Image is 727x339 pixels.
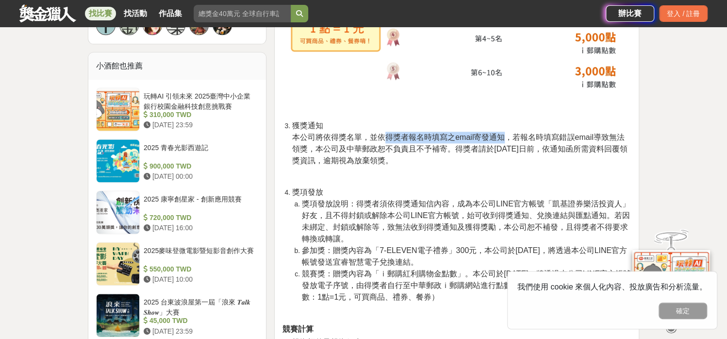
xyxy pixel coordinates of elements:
input: 總獎金40萬元 全球自行車設計比賽 [194,5,291,22]
span: 獲獎通知 [292,121,323,130]
strong: 競賽計算 [282,324,314,333]
div: 900,000 TWD [144,161,254,171]
span: 獎項發放說明：得獎者須依得獎通知信內容，成為本公司LINE官方帳號「凱基證券樂活投資人」好友，且不得封鎖或解除本公司LINE官方帳號，始可收到得獎通知、兌換連結與匯點通知。若因未綁定、封鎖或解除... [302,200,630,243]
div: [DATE] 10:00 [144,274,254,285]
div: 720,000 TWD [144,213,254,223]
a: 2025麥味登微電影暨短影音創作大賽 550,000 TWD [DATE] 10:00 [96,242,258,286]
span: 獎項發放 [292,188,323,196]
div: 2025 康寧創星家 - 創新應用競賽 [144,194,254,213]
div: 2025麥味登微電影暨短影音創作大賽 [144,246,254,264]
a: 玩轉AI 引領未來 2025臺灣中小企業銀行校園金融科技創意挑戰賽 310,000 TWD [DATE] 23:59 [96,87,258,131]
div: 2025 青春光影西遊記 [144,143,254,161]
div: 310,000 TWD [144,110,254,120]
a: 作品集 [155,7,186,20]
span: 本公司將依得獎名單，並依得獎者報名時填寫之email寄發通知，若報名時填寫錯誤email導致無法領獎，本公司及中華郵政恕不負責且不予補寄。得獎者請於[DATE]日前，依通知函所需資料回覆領獎資訊... [292,133,627,165]
a: 找比賽 [85,7,116,20]
a: 找活動 [120,7,151,20]
a: 2025 台東波浪屋第一屆「浪來 𝑻𝒂𝒍𝒌 𝑺𝒉𝒐𝒘」大賽 45,000 TWD [DATE] 23:59 [96,293,258,337]
div: [DATE] 23:59 [144,326,254,336]
div: [DATE] 00:00 [144,171,254,182]
a: 2025 青春光影西遊記 900,000 TWD [DATE] 00:00 [96,139,258,183]
div: [DATE] 23:59 [144,120,254,130]
a: 2025 康寧創星家 - 創新應用競賽 720,000 TWD [DATE] 16:00 [96,190,258,234]
span: 我們使用 cookie 來個人化內容、投放廣告和分析流量。 [517,283,707,291]
span: 競賽獎：贈獎內容為「ｉ郵購紅利購物金點數」。本公司於[DATE]，將透過本公司LINE官方帳號發放電子序號，由得獎者自行至中華郵政ｉ郵購網站進行點數序號兌換。（ｉ郵購紅利購物金點數：1點=1元，... [302,270,631,301]
span: 參加獎：贈獎內容為「7-ELEVEN電子禮券」300元，本公司於[DATE]，將透過本公司LINE官方帳號發送宜睿智慧電子兌換連結。 [302,246,627,266]
div: 玩轉AI 引領未來 2025臺灣中小企業銀行校園金融科技創意挑戰賽 [144,91,254,110]
div: 2025 台東波浪屋第一屆「浪來 𝑻𝒂𝒍𝒌 𝑺𝒉𝒐𝒘」大賽 [144,297,254,316]
div: 45,000 TWD [144,316,254,326]
a: 辦比賽 [606,5,654,22]
div: 登入 / 註冊 [659,5,708,22]
div: [DATE] 16:00 [144,223,254,233]
div: 小酒館也推薦 [88,52,266,80]
div: 550,000 TWD [144,264,254,274]
img: d2146d9a-e6f6-4337-9592-8cefde37ba6b.png [632,250,710,315]
button: 確定 [659,303,707,319]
